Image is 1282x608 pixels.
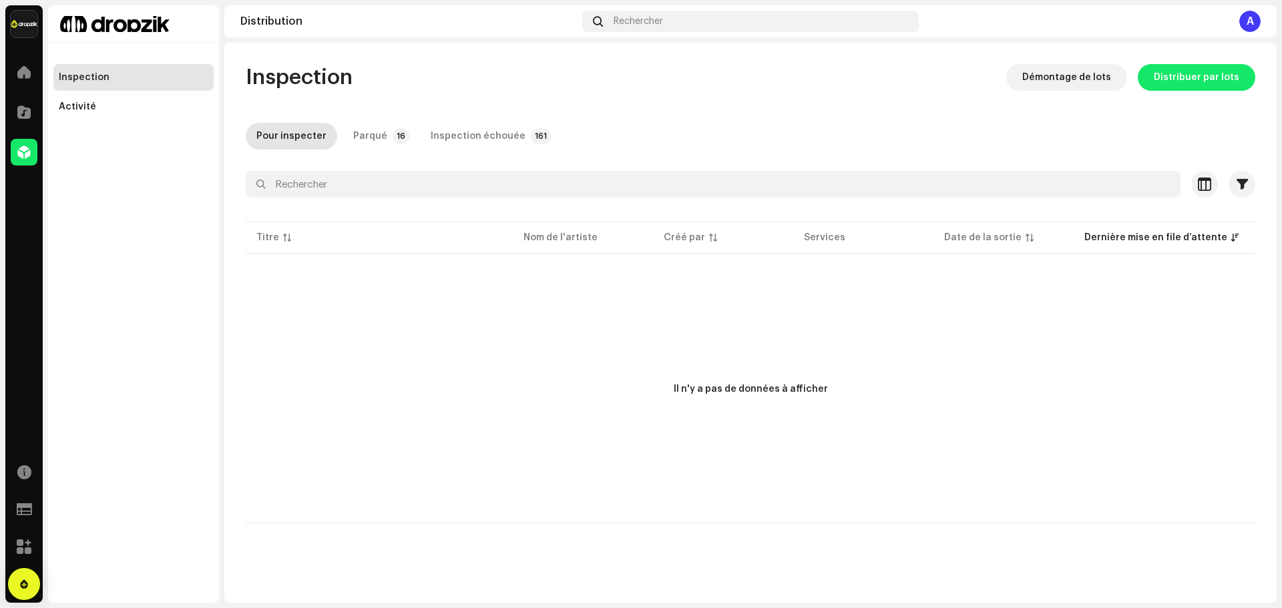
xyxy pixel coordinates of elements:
[240,16,577,27] div: Distribution
[431,123,525,149] div: Inspection échouée
[53,93,214,120] re-m-nav-item: Activité
[256,123,327,149] div: Pour inspecter
[674,382,828,396] div: Il n'y a pas de données à afficher
[246,171,1181,198] input: Rechercher
[1022,64,1111,91] span: Démontage de lots
[393,128,409,144] p-badge: 16
[59,72,110,83] div: Inspection
[8,568,40,600] div: Open Intercom Messenger
[353,123,387,149] div: Parqué
[11,11,37,37] img: 6b198820-6d9f-4d8e-bd7e-78ab9e57ca24
[59,101,96,112] div: Activité
[1006,64,1127,91] button: Démontage de lots
[53,64,214,91] re-m-nav-item: Inspection
[1239,11,1261,32] div: A
[1138,64,1255,91] button: Distribuer par lots
[1154,64,1239,91] span: Distribuer par lots
[531,128,551,144] p-badge: 161
[246,64,353,91] span: Inspection
[614,16,663,27] span: Rechercher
